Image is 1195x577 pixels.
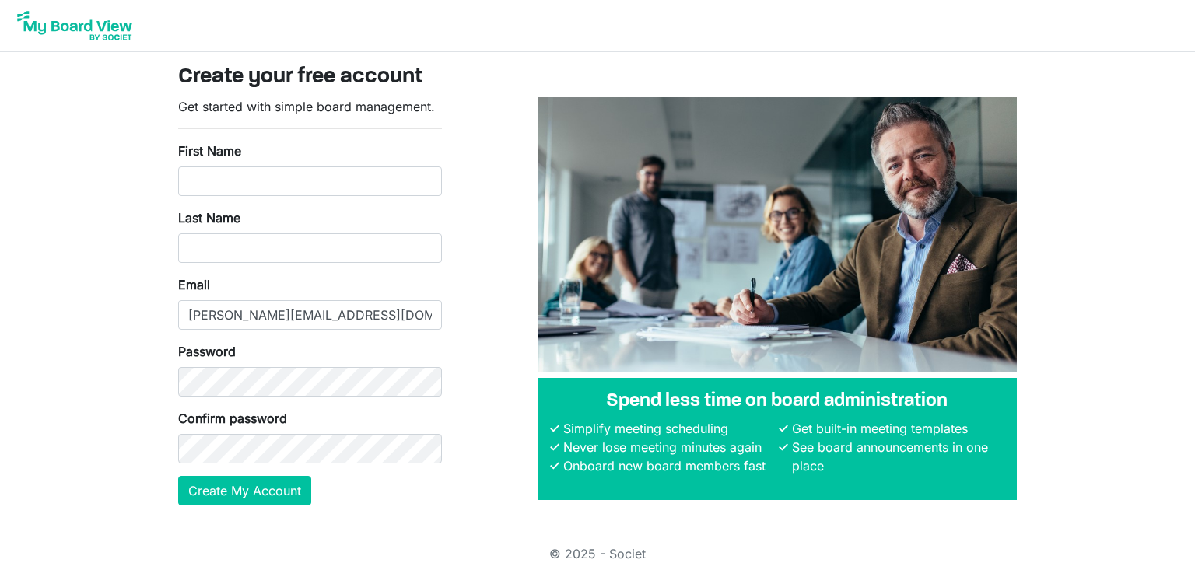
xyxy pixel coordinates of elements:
[178,342,236,361] label: Password
[538,97,1017,372] img: A photograph of board members sitting at a table
[550,390,1004,413] h4: Spend less time on board administration
[178,409,287,428] label: Confirm password
[178,142,241,160] label: First Name
[178,275,210,294] label: Email
[178,208,240,227] label: Last Name
[788,419,1004,438] li: Get built-in meeting templates
[559,438,776,456] li: Never lose meeting minutes again
[12,6,137,45] img: My Board View Logo
[178,65,1017,91] h3: Create your free account
[178,476,311,505] button: Create My Account
[549,546,646,561] a: © 2025 - Societ
[559,419,776,438] li: Simplify meeting scheduling
[178,99,435,114] span: Get started with simple board management.
[559,456,776,475] li: Onboard new board members fast
[788,438,1004,475] li: See board announcements in one place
